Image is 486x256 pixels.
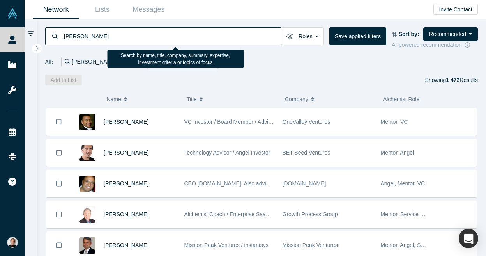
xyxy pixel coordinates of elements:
img: Ben Cherian's Profile Image [79,176,95,192]
button: Company [285,91,375,107]
button: Bookmark [47,170,71,197]
span: All: [45,58,53,66]
span: Growth Process Group [283,211,338,217]
button: Remove Filter [117,57,122,66]
div: Showing [425,75,478,85]
span: OneValley Ventures [283,119,330,125]
div: [PERSON_NAME] [61,57,126,67]
div: Angels [186,57,217,67]
button: Name [106,91,178,107]
button: Invite Contact [433,4,478,15]
img: Vipin Chawla's Profile Image [79,237,95,254]
strong: Sort by: [399,31,419,37]
button: Add to List [45,75,82,85]
a: Lists [79,0,125,19]
img: Turo Pekari's Account [7,237,18,248]
button: Roles [281,27,324,45]
span: Mentor, VC [381,119,408,125]
span: BET Seed Ventures [283,149,330,156]
span: Mentor, Angel [381,149,414,156]
span: Company [285,91,308,107]
span: Name [106,91,121,107]
span: [DOMAIN_NAME] [283,180,326,187]
span: CEO [DOMAIN_NAME]. Also advising and investing. Previously w/ Red Hat, Inktank, DreamHost, etc. [184,180,429,187]
a: [PERSON_NAME] [104,242,148,248]
img: Chuck DeVita's Profile Image [79,206,95,223]
img: Alchemist Vault Logo [7,8,18,19]
div: AI-powered recommendation [392,41,478,49]
span: or [176,58,184,66]
button: Recommended [423,27,478,41]
a: [PERSON_NAME] [104,119,148,125]
img: Boris Livshutz's Profile Image [79,145,95,161]
input: Search by name, title, company, summary, expertise, investment criteria or topics of focus [63,27,281,45]
button: Remove Filter [164,57,170,66]
button: Remove Filter [207,57,213,66]
a: [PERSON_NAME] [104,180,148,187]
button: Bookmark [47,201,71,228]
button: Title [187,91,277,107]
button: Save applied filters [329,27,386,45]
span: VC Investor / Board Member / Advisor [184,119,276,125]
button: Bookmark [47,108,71,135]
span: Angel, Mentor, VC [381,180,425,187]
a: [PERSON_NAME] [104,149,148,156]
img: Juan Scarlett's Profile Image [79,114,95,130]
span: Mission Peak Ventures / instantsys [184,242,269,248]
span: Technology Advisor / Angel Investor [184,149,270,156]
span: Alchemist Coach / Enterprise SaaS & Ai Subscription Model Thought Leader [184,211,369,217]
strong: 1 472 [446,77,459,83]
button: Bookmark [47,139,71,166]
span: Results [446,77,478,83]
a: [PERSON_NAME] [104,211,148,217]
a: Network [33,0,79,19]
span: Title [187,91,197,107]
span: Mission Peak Ventures [283,242,338,248]
div: VCs [148,57,173,67]
a: Messages [125,0,172,19]
span: Alchemist Role [383,96,419,102]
